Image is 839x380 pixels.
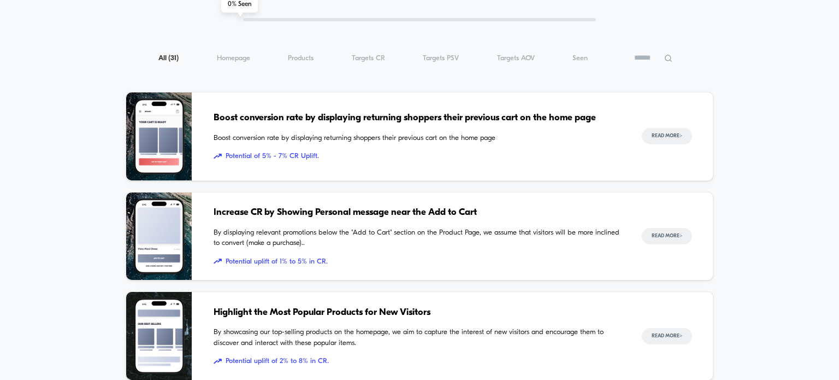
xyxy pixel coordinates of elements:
[288,54,314,62] span: Products
[214,206,619,220] span: Increase CR by Showing Personal message near the Add to Cart
[642,228,692,244] button: Read More>
[497,54,535,62] span: Targets AOV
[572,54,588,62] span: Seen
[214,133,619,144] span: Boost conversion rate by displaying returning shoppers their previous cart on the home page
[214,256,619,267] span: Potential uplift of 1% to 5% in CR.
[423,54,459,62] span: Targets PSV
[214,327,619,348] span: By showcasing our top-selling products on the homepage, we aim to capture the interest of new vis...
[214,356,619,367] span: Potential uplift of 2% to 8% in CR.
[168,55,179,62] span: ( 31 )
[214,227,619,249] span: By displaying relevant promotions below the "Add to Cart" section on the Product Page, we assume ...
[126,192,192,280] img: By displaying relevant promotions below the "Add to Cart" section on the Product Page, we assume ...
[126,92,192,180] img: Boost conversion rate by displaying returning shoppers their previous cart on the home page
[642,128,692,144] button: Read More>
[214,151,619,162] span: Potential of 5% - 7% CR Uplift.
[352,54,385,62] span: Targets CR
[126,292,192,380] img: By showcasing our top-selling products on the homepage, we aim to capture the interest of new vis...
[217,54,250,62] span: Homepage
[642,328,692,344] button: Read More>
[214,306,619,320] span: Highlight the Most Popular Products for New Visitors
[158,54,179,62] span: All
[214,111,619,125] span: Boost conversion rate by displaying returning shoppers their previous cart on the home page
